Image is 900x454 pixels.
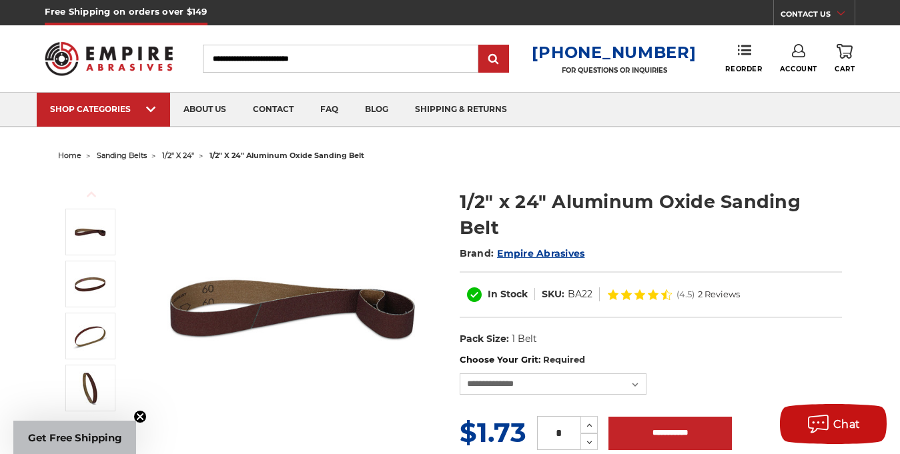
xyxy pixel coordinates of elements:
span: 2 Reviews [698,290,740,299]
div: Get Free ShippingClose teaser [13,421,136,454]
span: Cart [835,65,855,73]
span: In Stock [488,288,528,300]
a: CONTACT US [781,7,855,25]
span: Get Free Shipping [28,431,122,444]
img: 1/2" x 24" - Aluminum Oxide Sanding Belt [73,371,107,405]
img: Empire Abrasives [45,33,173,83]
a: 1/2" x 24" [162,151,194,160]
span: Reorder [725,65,762,73]
img: 1/2" x 24" Aluminum Oxide File Belt [73,215,107,249]
img: 1/2" x 24" Sanding Belt AOX [73,319,107,353]
label: Choose Your Grit: [460,353,842,367]
button: Chat [780,404,887,444]
span: Chat [833,418,861,431]
a: about us [170,93,240,127]
a: Cart [835,44,855,73]
dt: SKU: [542,287,564,301]
span: Brand: [460,247,494,259]
a: shipping & returns [402,93,520,127]
button: Next [75,414,107,443]
dd: 1 Belt [512,332,537,346]
a: [PHONE_NUMBER] [532,43,696,62]
a: faq [307,93,352,127]
span: Account [780,65,817,73]
a: Empire Abrasives [497,247,584,259]
div: SHOP CATEGORIES [50,104,157,114]
img: 1/2" x 24" Aluminum Oxide Sanding Belt [73,267,107,301]
img: 1/2" x 24" Aluminum Oxide File Belt [159,175,426,441]
a: home [58,151,81,160]
button: Close teaser [133,410,147,423]
a: sanding belts [97,151,147,160]
span: 1/2" x 24" aluminum oxide sanding belt [209,151,364,160]
p: FOR QUESTIONS OR INQUIRIES [532,66,696,75]
a: blog [352,93,402,127]
input: Submit [480,46,507,73]
dd: BA22 [568,287,592,301]
small: Required [543,354,585,365]
a: Reorder [725,44,762,73]
dt: Pack Size: [460,332,509,346]
span: $1.73 [460,416,526,449]
span: (4.5) [677,290,695,299]
a: contact [240,93,307,127]
h1: 1/2" x 24" Aluminum Oxide Sanding Belt [460,189,842,241]
button: Previous [75,180,107,209]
